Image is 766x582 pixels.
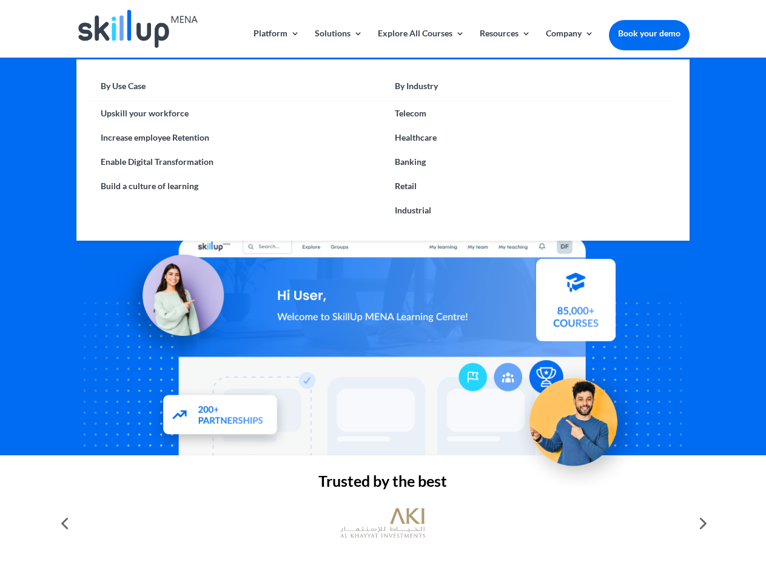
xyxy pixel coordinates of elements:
[512,353,647,487] img: Upskill your workforce - SkillUp
[76,473,689,495] h2: Trusted by the best
[89,174,383,198] a: Build a culture of learning
[89,150,383,174] a: Enable Digital Transformation
[546,29,594,58] a: Company
[383,125,677,150] a: Healthcare
[315,29,363,58] a: Solutions
[113,241,236,364] img: Learning Management Solution - SkillUp
[536,264,616,346] img: Courses library - SkillUp MENA
[340,502,425,544] img: al khayyat investments logo
[89,125,383,150] a: Increase employee Retention
[89,78,383,101] a: By Use Case
[383,78,677,101] a: By Industry
[378,29,465,58] a: Explore All Courses
[383,150,677,174] a: Banking
[89,101,383,125] a: Upskill your workforce
[383,101,677,125] a: Telecom
[383,198,677,222] a: Industrial
[150,383,291,449] img: Partners - SkillUp Mena
[564,451,766,582] iframe: Chat Widget
[609,20,690,47] a: Book your demo
[383,174,677,198] a: Retail
[254,29,300,58] a: Platform
[78,10,197,48] img: Skillup Mena
[480,29,531,58] a: Resources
